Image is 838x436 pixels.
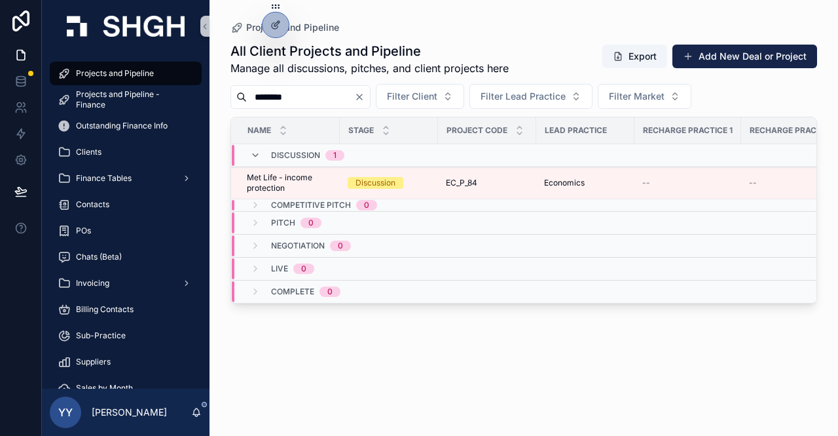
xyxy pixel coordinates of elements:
button: Select Button [469,84,592,109]
button: Clear [354,92,370,102]
h1: All Client Projects and Pipeline [230,42,509,60]
span: Filter Lead Practice [481,90,566,103]
img: App logo [67,16,185,37]
span: Filter Client [387,90,437,103]
span: Live [271,264,288,274]
a: Outstanding Finance Info [50,114,202,138]
span: Outstanding Finance Info [76,121,168,131]
a: Contacts [50,193,202,216]
button: Export [602,45,667,68]
span: -- [642,178,650,188]
span: Pitch [271,218,295,228]
span: Lead Practice [545,125,607,136]
a: Finance Tables [50,167,202,190]
span: Projects and Pipeline - Finance [76,89,189,110]
span: Invoicing [76,278,109,288]
a: Discussion [348,177,430,189]
a: Projects and Pipeline - Finance [50,88,202,111]
div: 0 [364,200,369,210]
span: Contacts [76,199,109,210]
span: Recharge Practice 1 [643,125,733,136]
a: -- [642,178,733,188]
span: Projects and Pipeline [76,68,154,79]
div: Discussion [355,177,395,189]
a: Economics [544,178,627,188]
button: Add New Deal or Project [672,45,817,68]
span: YY [58,405,73,420]
a: Projects and Pipeline [50,62,202,85]
span: Economics [544,178,585,188]
a: Suppliers [50,350,202,374]
span: POs [76,226,91,236]
a: Chats (Beta) [50,245,202,269]
a: Billing Contacts [50,298,202,321]
a: Sub-Practice [50,324,202,347]
span: Competitive Pitch [271,200,351,210]
span: Name [247,125,271,136]
span: Chats (Beta) [76,252,122,262]
span: Complete [271,287,314,297]
div: 0 [301,264,306,274]
a: EC_P_84 [446,178,528,188]
div: scrollable content [42,52,209,389]
div: 0 [338,241,343,251]
a: Clients [50,140,202,164]
span: Discussion [271,150,320,161]
p: [PERSON_NAME] [92,406,167,419]
span: Finance Tables [76,173,132,184]
a: Met Life - income protection [247,172,332,193]
span: Clients [76,147,101,157]
span: Manage all discussions, pitches, and client projects here [230,60,509,76]
div: 0 [327,287,333,297]
a: Invoicing [50,271,202,295]
span: Suppliers [76,357,111,367]
span: Sales by Month [76,383,133,393]
span: Project Code [446,125,507,136]
span: Billing Contacts [76,304,134,315]
button: Select Button [598,84,691,109]
span: Negotiation [271,241,325,251]
span: -- [749,178,757,188]
span: EC_P_84 [446,178,477,188]
a: Sales by Month [50,376,202,400]
span: Sub-Practice [76,330,126,341]
button: Select Button [376,84,464,109]
span: Filter Market [609,90,665,103]
span: Stage [348,125,374,136]
div: 0 [308,218,314,228]
div: 1 [333,150,337,161]
span: Projects and Pipeline [246,21,339,34]
a: Projects and Pipeline [230,21,339,34]
a: POs [50,219,202,243]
